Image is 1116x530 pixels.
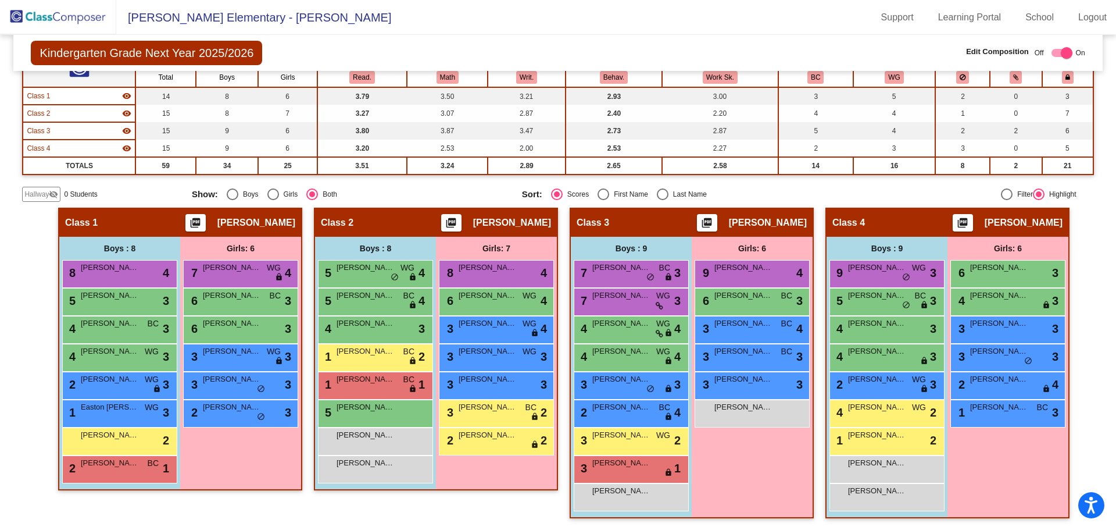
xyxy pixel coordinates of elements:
span: Off [1035,48,1044,58]
span: Class 3 [27,126,50,136]
mat-icon: picture_as_pdf [188,217,202,233]
th: Whitney Goodman [853,67,936,87]
span: 6 [956,266,965,279]
span: 5 [322,294,331,307]
span: Class 1 [65,217,98,229]
span: lock [409,301,417,310]
a: Learning Portal [929,8,1011,27]
span: 4 [66,322,76,335]
span: [PERSON_NAME] [970,318,1028,329]
div: Girls: 7 [436,237,557,260]
span: 3 [700,322,709,335]
span: 4 [834,350,843,363]
span: 3 [541,376,547,393]
td: 34 [196,157,258,175]
span: WG [145,374,159,386]
span: 3 [285,320,291,337]
mat-icon: visibility [122,144,131,153]
td: 2.73 [566,122,662,140]
th: Keep away students [935,67,989,87]
th: Brenda Casler [778,67,853,87]
td: 8 [196,105,258,122]
span: [PERSON_NAME] [592,374,650,385]
td: 2 [990,122,1042,140]
span: [PERSON_NAME] [81,290,139,301]
span: 3 [444,378,453,391]
a: School [1016,8,1063,27]
span: 4 [419,264,425,282]
span: [PERSON_NAME] [81,346,139,357]
span: [PERSON_NAME] [459,262,517,273]
span: [PERSON_NAME] EL [970,374,1028,385]
span: 6 [700,294,709,307]
div: Highlight [1045,189,1076,200]
span: lock [531,329,539,338]
button: Print Students Details [441,214,462,232]
span: 3 [796,376,803,393]
span: [PERSON_NAME] [337,346,395,357]
mat-icon: visibility [122,91,131,101]
td: 5 [1042,140,1093,157]
td: 0 [990,87,1042,105]
span: WG [523,290,536,302]
span: 2 [419,348,425,365]
span: 5 [322,266,331,279]
mat-icon: picture_as_pdf [700,217,714,233]
span: 7 [578,266,587,279]
span: [PERSON_NAME] [848,290,906,301]
span: [PERSON_NAME] [459,318,517,329]
span: 2 [834,378,843,391]
td: 6 [1042,122,1093,140]
span: [PERSON_NAME] [459,346,517,357]
span: 4 [578,322,587,335]
a: Logout [1069,8,1116,27]
span: 3 [1052,264,1058,282]
span: 3 [163,376,169,393]
td: 9 [196,140,258,157]
td: 0 [990,105,1042,122]
span: 4 [66,350,76,363]
td: 16 [853,157,936,175]
span: 3 [956,350,965,363]
span: 3 [930,264,936,282]
th: Girls [258,67,317,87]
span: [PERSON_NAME] English [203,346,261,357]
td: 59 [135,157,196,175]
span: 6 [444,294,453,307]
button: Math [437,71,459,84]
span: 3 [188,378,198,391]
span: [PERSON_NAME] [459,374,517,385]
span: 3 [541,348,547,365]
div: Scores [563,189,589,200]
td: 3.20 [317,140,407,157]
span: 3 [419,320,425,337]
button: Print Students Details [185,214,206,232]
span: 3 [1052,348,1058,365]
span: 4 [1052,376,1058,393]
span: [PERSON_NAME] [203,290,261,301]
span: 4 [285,264,291,282]
span: BC [781,290,792,302]
span: [PERSON_NAME] [337,290,395,301]
span: [PERSON_NAME] [459,290,517,301]
td: 7 [1042,105,1093,122]
td: 2.93 [566,87,662,105]
td: 3 [778,87,853,105]
span: BC [403,346,414,358]
td: 2.89 [488,157,565,175]
span: Class 2 [27,108,50,119]
span: BC [781,318,792,330]
button: Work Sk. [703,71,738,84]
span: lock [664,273,673,282]
th: Boys [196,67,258,87]
a: Support [872,8,923,27]
span: 4 [541,292,547,310]
div: First Name [609,189,648,200]
span: 3 [1052,292,1058,310]
span: WG [656,318,670,330]
span: 3 [930,292,936,310]
span: WG [912,374,926,386]
span: 3 [674,376,681,393]
span: 1 [322,350,331,363]
span: lock [920,301,928,310]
